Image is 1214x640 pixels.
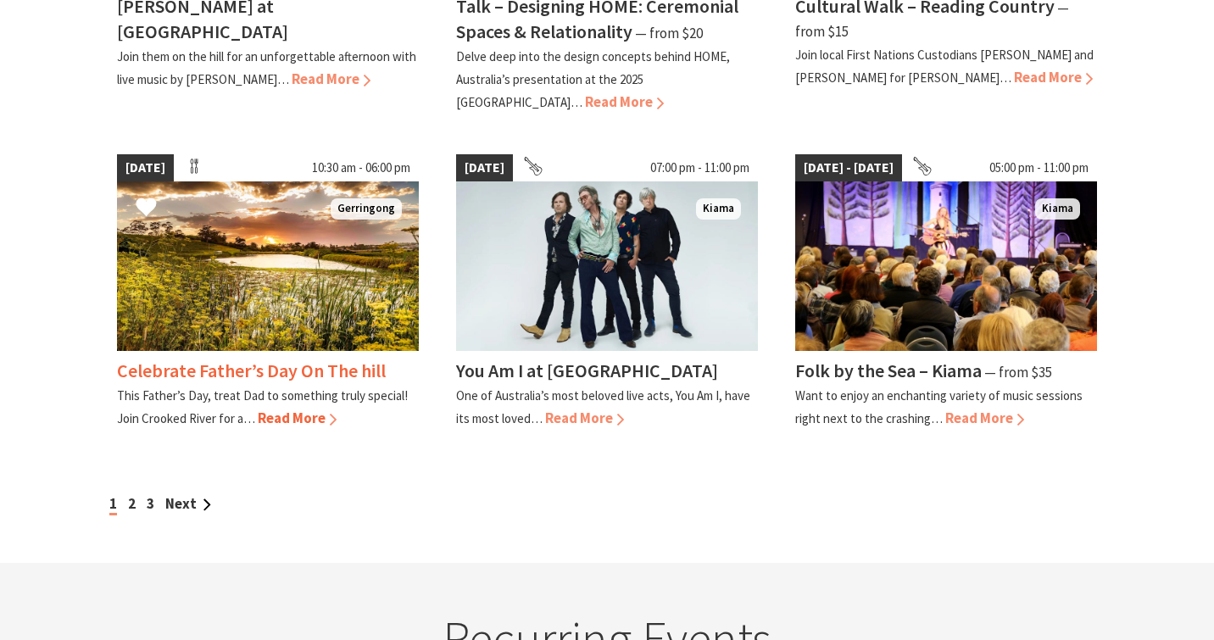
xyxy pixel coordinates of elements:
span: Read More [258,409,337,427]
h4: You Am I at [GEOGRAPHIC_DATA] [456,359,718,382]
img: Crooked River Estate [117,181,419,351]
p: This Father’s Day, treat Dad to something truly special! Join Crooked River for a… [117,387,408,426]
a: 2 [128,494,136,513]
span: Read More [945,409,1024,427]
h4: Celebrate Father’s Day On The hill [117,359,386,382]
span: Kiama [1035,198,1080,220]
p: Want to enjoy an enchanting variety of music sessions right next to the crashing… [795,387,1083,426]
p: Join local First Nations Custodians [PERSON_NAME] and [PERSON_NAME] for [PERSON_NAME]… [795,47,1094,86]
span: [DATE] - [DATE] [795,154,902,181]
span: [DATE] [456,154,513,181]
span: Read More [585,92,664,111]
a: Next [165,494,211,513]
span: [DATE] [117,154,174,181]
img: Folk by the Sea - Showground Pavilion [795,181,1097,351]
img: You Am I [456,181,758,351]
span: 07:00 pm - 11:00 pm [642,154,758,181]
span: 10:30 am - 06:00 pm [303,154,419,181]
p: One of Australia’s most beloved live acts, You Am I, have its most loved… [456,387,750,426]
a: [DATE] 10:30 am - 06:00 pm Crooked River Estate Gerringong Celebrate Father’s Day On The hill Thi... [117,154,419,430]
a: 3 [147,494,154,513]
p: Delve deep into the design concepts behind HOME, Australia’s presentation at the 2025 [GEOGRAPHIC... [456,48,730,110]
p: Join them on the hill for an unforgettable afternoon with live music by [PERSON_NAME]… [117,48,416,87]
span: 05:00 pm - 11:00 pm [981,154,1097,181]
span: 1 [109,494,117,515]
h4: Folk by the Sea – Kiama [795,359,982,382]
a: [DATE] 07:00 pm - 11:00 pm You Am I Kiama You Am I at [GEOGRAPHIC_DATA] One of Australia’s most b... [456,154,758,430]
span: Read More [545,409,624,427]
span: Gerringong [331,198,402,220]
a: [DATE] - [DATE] 05:00 pm - 11:00 pm Folk by the Sea - Showground Pavilion Kiama Folk by the Sea –... [795,154,1097,430]
button: Click to Favourite Celebrate Father’s Day On The hill [119,180,174,237]
span: ⁠— from $35 [984,363,1052,381]
span: Read More [292,70,370,88]
span: Kiama [696,198,741,220]
span: Read More [1014,68,1093,86]
span: ⁠— from $20 [635,24,703,42]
